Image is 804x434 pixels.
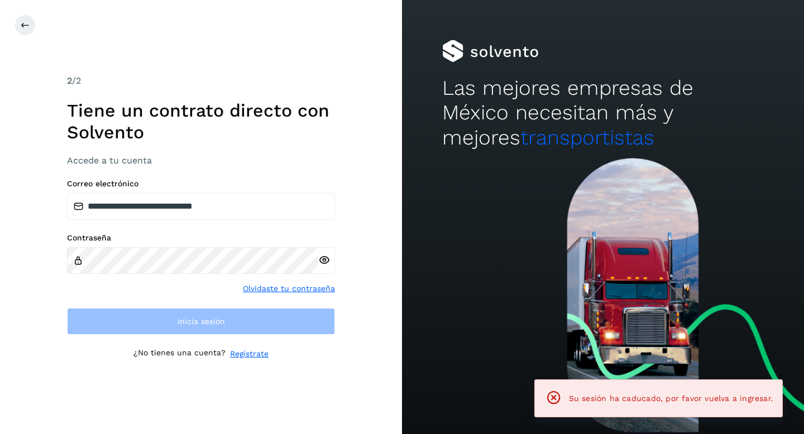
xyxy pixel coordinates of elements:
[67,75,72,86] span: 2
[67,179,335,189] label: Correo electrónico
[569,394,773,403] span: Su sesión ha caducado, por favor vuelva a ingresar.
[243,283,335,295] a: Olvidaste tu contraseña
[133,348,226,360] p: ¿No tienes una cuenta?
[67,100,335,143] h1: Tiene un contrato directo con Solvento
[67,155,335,166] h3: Accede a tu cuenta
[67,233,335,243] label: Contraseña
[67,308,335,335] button: Inicia sesión
[178,317,225,325] span: Inicia sesión
[520,126,654,150] span: transportistas
[67,74,335,88] div: /2
[230,348,269,360] a: Regístrate
[442,76,764,150] h2: Las mejores empresas de México necesitan más y mejores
